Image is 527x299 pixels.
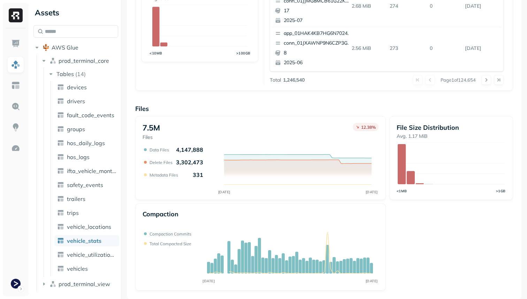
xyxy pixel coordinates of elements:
[57,251,64,258] img: table
[349,42,387,54] p: 2.56 MiB
[150,51,162,55] tspan: <10MB
[67,84,87,91] span: devices
[54,124,119,135] a: groups
[9,8,23,22] img: Ryft
[57,98,64,105] img: table
[284,17,351,24] p: 2025-07
[143,210,178,218] p: Compaction
[59,281,110,287] span: prod_terminal_view
[67,195,85,202] span: trailers
[54,151,119,163] a: hos_logs
[57,237,64,244] img: table
[11,39,20,48] img: Dashboard
[397,124,506,132] p: File Size Distribution
[47,68,119,80] button: Tables(14)
[143,123,160,133] p: 7.5M
[361,125,376,130] p: 12.38 %
[54,263,119,274] a: vehicles
[11,60,20,69] img: Assets
[284,40,351,47] p: conn_01JXAWNP9N6CZP3GYG0WZEBE56
[67,167,116,174] span: ifta_vehicle_months
[135,105,513,113] p: Files
[387,42,427,54] p: 273
[284,7,351,14] p: 17
[462,42,501,54] p: Sep 12, 2025
[67,265,88,272] span: vehicles
[203,279,215,283] tspan: [DATE]
[365,190,377,194] tspan: [DATE]
[284,30,351,37] p: app_01HAK4KB7HG6N7024210G3S8D5
[54,235,119,246] a: vehicle_stats
[176,159,203,166] p: 3,302,473
[11,123,20,132] img: Insights
[57,84,64,91] img: table
[57,126,64,133] img: table
[441,77,476,83] p: Page 1 of 124,654
[283,77,305,83] p: 1,246,540
[54,221,119,232] a: vehicle_locations
[75,70,86,77] p: ( 14 )
[54,207,119,218] a: trips
[218,190,230,194] tspan: [DATE]
[33,7,118,18] div: Assets
[176,146,203,153] p: 4,147,888
[67,154,90,160] span: hos_logs
[33,42,118,53] button: AWS Glue
[52,44,78,51] span: AWS Glue
[67,209,79,216] span: trips
[284,59,351,66] p: 2025-06
[270,77,281,83] p: Total
[57,140,64,147] img: table
[150,241,191,246] p: Total compacted size
[57,209,64,216] img: table
[40,55,119,66] button: prod_terminal_core
[366,279,378,283] tspan: [DATE]
[57,265,64,272] img: table
[54,193,119,204] a: trailers
[54,165,119,177] a: ifta_vehicle_months
[57,223,64,230] img: table
[54,249,119,260] a: vehicle_utilization_day
[49,281,56,287] img: namespace
[67,98,85,105] span: drivers
[49,57,56,64] img: namespace
[236,51,251,55] tspan: >100GB
[67,251,116,258] span: vehicle_utilization_day
[40,278,119,290] button: prod_terminal_view
[57,154,64,160] img: table
[150,231,191,237] p: Compaction commits
[59,57,109,64] span: prod_terminal_core
[56,70,74,77] span: Tables
[67,181,103,188] span: safety_events
[67,112,114,119] span: fault_code_events
[57,112,64,119] img: table
[397,189,407,193] tspan: <1MB
[11,81,20,90] img: Asset Explorer
[397,133,506,140] p: Avg. 1.17 MiB
[193,171,203,178] p: 331
[496,189,506,193] tspan: >1GB
[150,160,173,165] p: Delete Files
[284,50,351,57] p: 8
[11,279,21,289] img: Terminal
[54,96,119,107] a: drivers
[150,147,169,152] p: Data Files
[67,237,101,244] span: vehicle_stats
[54,179,119,190] a: safety_events
[11,102,20,111] img: Query Explorer
[143,134,160,141] p: Files
[57,181,64,188] img: table
[150,172,178,178] p: Metadata Files
[67,223,111,230] span: vehicle_locations
[57,195,64,202] img: table
[427,42,462,54] p: 0
[67,126,85,133] span: groups
[11,144,20,153] img: Optimization
[54,137,119,149] a: hos_daily_logs
[43,44,49,51] img: root
[54,82,119,93] a: devices
[54,110,119,121] a: fault_code_events
[57,167,64,174] img: table
[67,140,105,147] span: hos_daily_logs
[272,27,354,69] button: app_01HAK4KB7HG6N7024210G3S8D5conn_01JXAWNP9N6CZP3GYG0WZEBE5682025-06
